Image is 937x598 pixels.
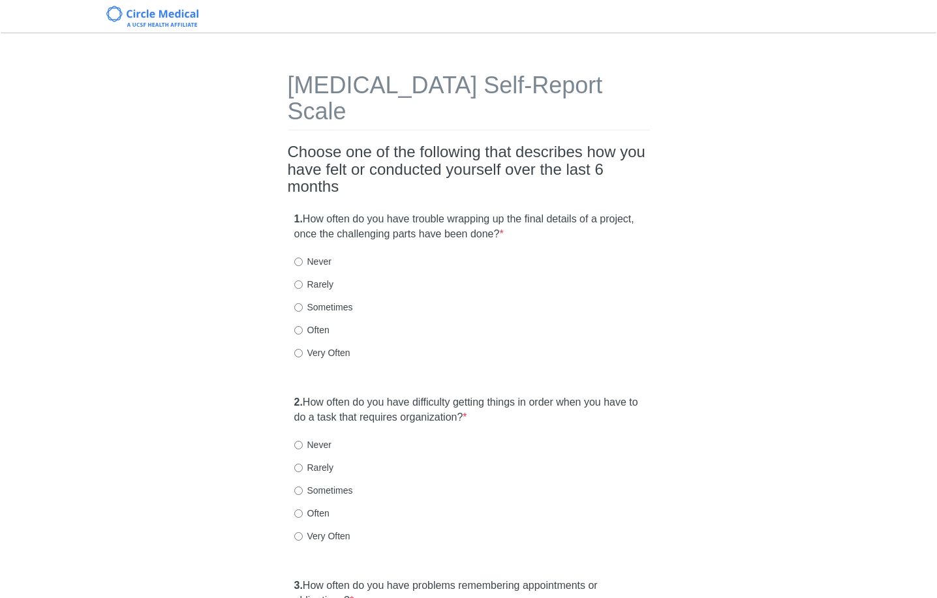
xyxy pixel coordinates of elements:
[294,301,353,314] label: Sometimes
[294,280,303,289] input: Rarely
[294,507,330,520] label: Often
[288,72,650,130] h1: [MEDICAL_DATA] Self-Report Scale
[294,532,303,541] input: Very Often
[294,213,303,224] strong: 1.
[294,509,303,518] input: Often
[294,484,353,497] label: Sometimes
[294,396,303,408] strong: 2.
[294,212,643,242] label: How often do you have trouble wrapping up the final details of a project, once the challenging pa...
[294,323,330,336] label: Often
[294,530,350,543] label: Very Often
[106,6,198,27] img: Circle Medical Logo
[294,441,303,449] input: Never
[294,278,333,291] label: Rarely
[294,303,303,312] input: Sometimes
[294,438,331,451] label: Never
[294,326,303,335] input: Often
[294,255,331,268] label: Never
[294,346,350,359] label: Very Often
[294,258,303,266] input: Never
[294,395,643,425] label: How often do you have difficulty getting things in order when you have to do a task that requires...
[288,143,650,195] h2: Choose one of the following that describes how you have felt or conducted yourself over the last ...
[294,349,303,357] input: Very Often
[294,486,303,495] input: Sometimes
[294,464,303,472] input: Rarely
[294,580,303,591] strong: 3.
[294,461,333,474] label: Rarely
